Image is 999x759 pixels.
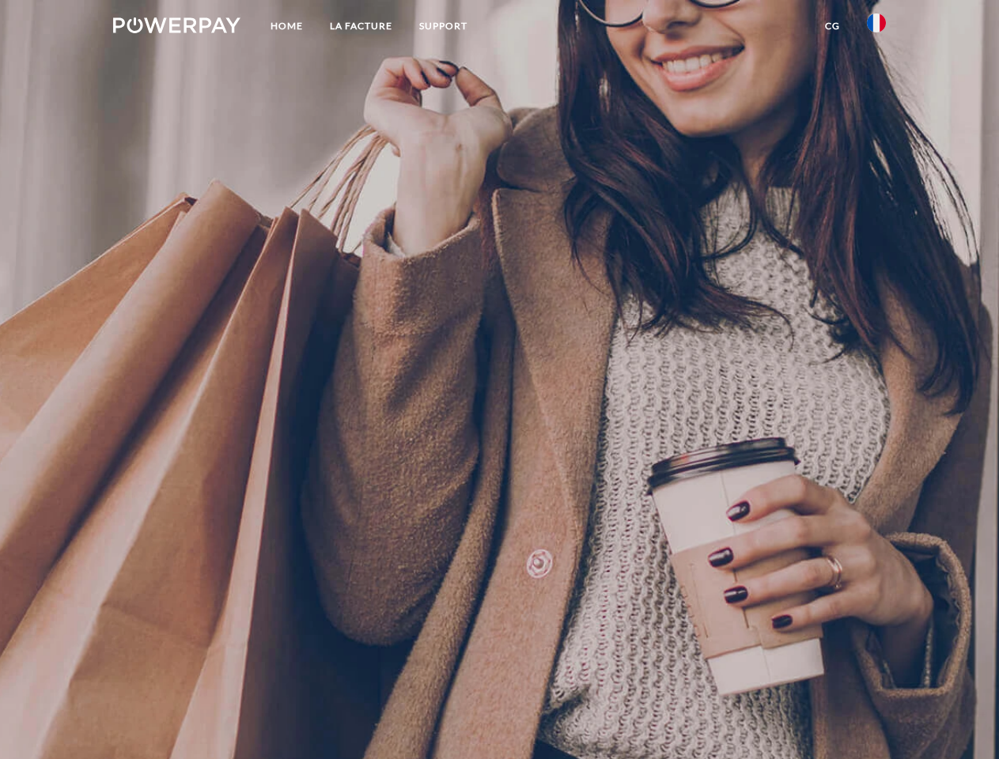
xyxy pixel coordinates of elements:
[316,12,406,40] a: LA FACTURE
[406,12,481,40] a: Support
[257,12,316,40] a: Home
[113,17,240,33] img: logo-powerpay-white.svg
[867,13,886,32] img: fr
[812,12,853,40] a: CG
